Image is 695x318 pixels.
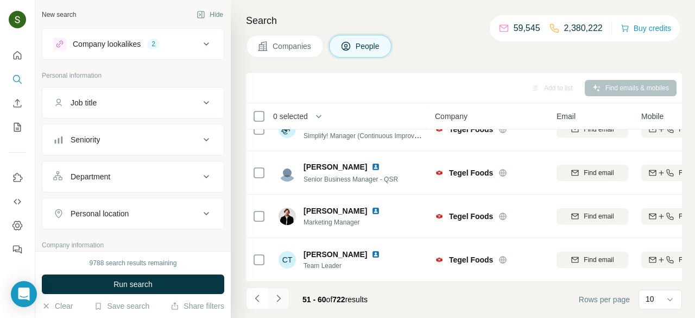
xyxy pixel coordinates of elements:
[304,161,367,172] span: [PERSON_NAME]
[584,211,614,221] span: Find email
[113,279,153,290] span: Run search
[304,217,393,227] span: Marketing Manager
[42,90,224,116] button: Job title
[435,111,467,122] span: Company
[371,163,380,171] img: LinkedIn logo
[9,46,26,65] button: Quick start
[189,7,231,23] button: Hide
[9,192,26,211] button: Use Surfe API
[279,251,296,269] div: CT
[9,168,26,188] button: Use Surfe on LinkedIn
[332,295,345,304] span: 722
[435,212,444,221] img: Logo of Tegel Foods
[9,216,26,235] button: Dashboard
[302,295,368,304] span: results
[273,111,308,122] span: 0 selected
[435,255,444,264] img: Logo of Tegel Foods
[246,13,682,28] h4: Search
[94,301,149,311] button: Save search
[9,117,26,137] button: My lists
[435,169,444,177] img: Logo of Tegel Foods
[646,294,654,304] p: 10
[170,301,224,311] button: Share filters
[371,250,380,259] img: LinkedIn logo
[42,240,224,250] p: Company information
[71,171,110,182] div: Department
[449,167,493,178] span: Tegel Foods
[579,294,630,305] span: Rows per page
[147,39,160,49] div: 2
[279,164,296,182] img: Avatar
[42,275,224,294] button: Run search
[73,39,141,49] div: Company lookalikes
[304,176,398,183] span: Senior Business Manager - QSR
[326,295,333,304] span: of
[9,240,26,259] button: Feedback
[42,301,73,311] button: Clear
[302,295,326,304] span: 51 - 60
[304,249,367,260] span: [PERSON_NAME]
[514,22,540,35] p: 59,545
[304,261,393,271] span: Team Leader
[641,111,664,122] span: Mobile
[371,207,380,215] img: LinkedIn logo
[42,127,224,153] button: Seniority
[356,41,381,52] span: People
[584,255,614,265] span: Find email
[584,168,614,178] span: Find email
[71,208,129,219] div: Personal location
[557,252,628,268] button: Find email
[449,211,493,222] span: Tegel Foods
[42,164,224,190] button: Department
[564,22,603,35] p: 2,380,222
[279,208,296,225] img: Avatar
[557,111,576,122] span: Email
[9,93,26,113] button: Enrich CSV
[42,71,224,80] p: Personal information
[11,281,37,307] div: Open Intercom Messenger
[42,31,224,57] button: Company lookalikes2
[621,21,671,36] button: Buy credits
[557,208,628,225] button: Find email
[9,11,26,28] img: Avatar
[42,10,76,20] div: New search
[304,205,367,216] span: [PERSON_NAME]
[268,288,289,309] button: Navigate to next page
[42,201,224,227] button: Personal location
[304,131,434,140] span: Simplify! Manager (Continuous Improvement)
[449,254,493,265] span: Tegel Foods
[71,134,100,145] div: Seniority
[71,97,97,108] div: Job title
[246,288,268,309] button: Navigate to previous page
[9,70,26,89] button: Search
[273,41,312,52] span: Companies
[90,258,177,268] div: 9788 search results remaining
[557,165,628,181] button: Find email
